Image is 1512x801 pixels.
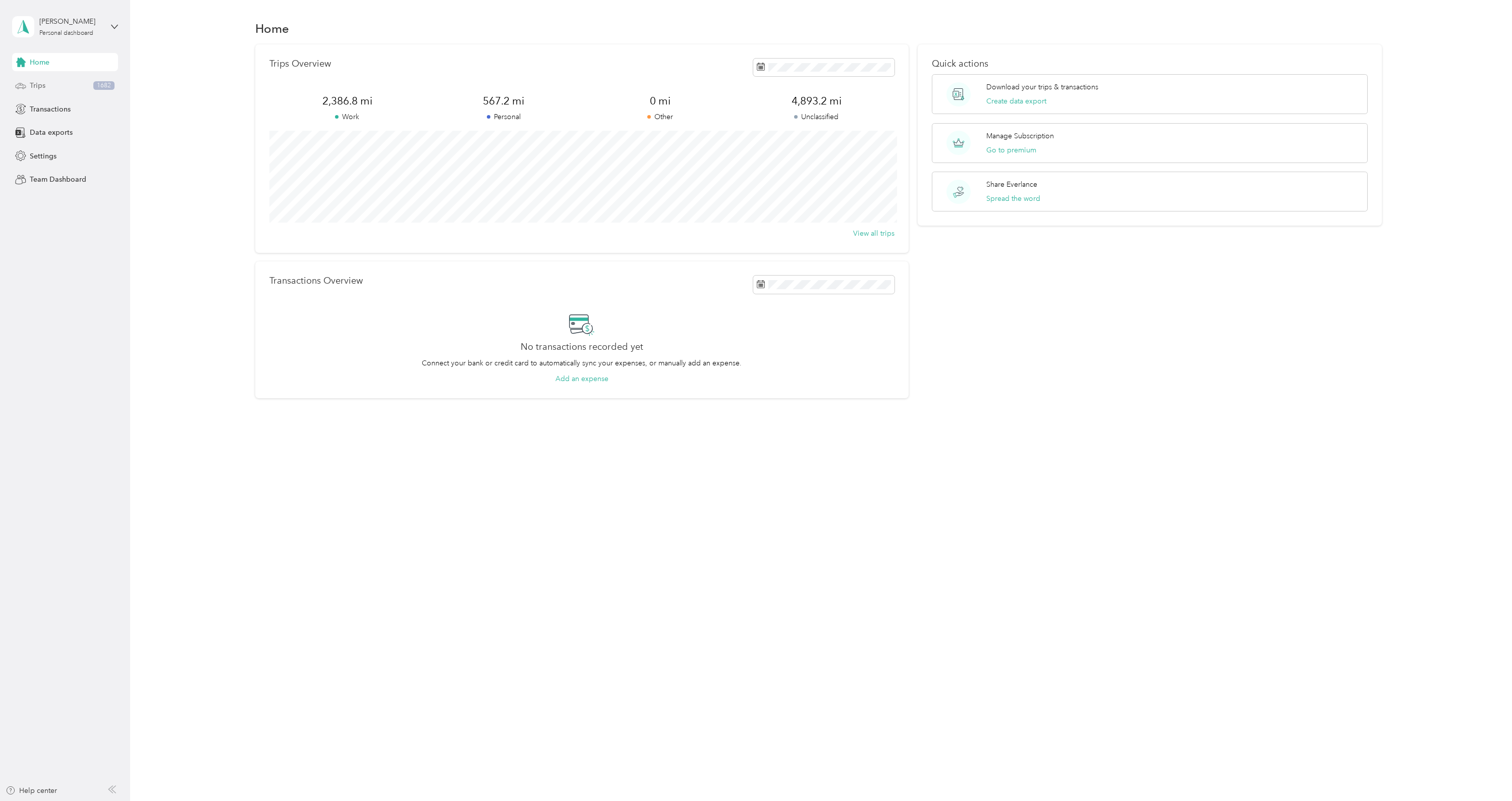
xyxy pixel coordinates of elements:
[986,145,1036,155] button: Go to premium
[269,59,331,69] p: Trips Overview
[30,104,71,115] span: Transactions
[425,94,582,108] span: 567.2 mi
[39,30,93,36] div: Personal dashboard
[738,112,894,122] p: Unclassified
[582,112,738,122] p: Other
[986,96,1046,106] button: Create data export
[269,94,426,108] span: 2,386.8 mi
[39,16,102,27] div: [PERSON_NAME]
[582,94,738,108] span: 0 mi
[1455,744,1512,801] iframe: Everlance-gr Chat Button Frame
[932,59,1368,69] p: Quick actions
[986,131,1054,141] p: Manage Subscription
[30,174,86,185] span: Team Dashboard
[853,228,894,239] button: View all trips
[269,276,363,286] p: Transactions Overview
[255,23,289,34] h1: Home
[30,80,45,91] span: Trips
[738,94,894,108] span: 4,893.2 mi
[269,112,426,122] p: Work
[30,127,73,138] span: Data exports
[30,57,49,68] span: Home
[30,151,57,162] span: Settings
[93,81,115,90] span: 1682
[521,342,643,352] h2: No transactions recorded yet
[425,112,582,122] p: Personal
[986,179,1037,190] p: Share Everlance
[6,785,57,796] button: Help center
[422,358,742,368] p: Connect your bank or credit card to automatically sync your expenses, or manually add an expense.
[986,82,1098,92] p: Download your trips & transactions
[986,193,1040,204] button: Spread the word
[555,373,608,384] button: Add an expense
